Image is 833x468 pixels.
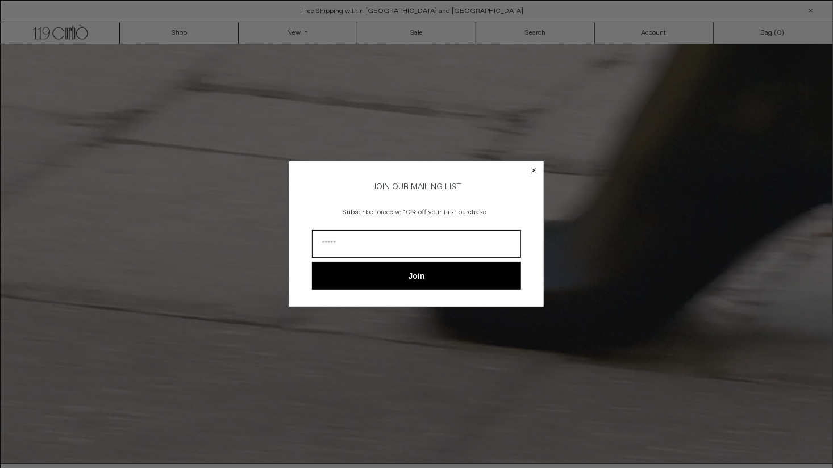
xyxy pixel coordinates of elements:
span: receive 10% off your first purchase [381,208,487,217]
input: Email [312,230,521,258]
span: JOIN OUR MAILING LIST [372,182,461,192]
span: Subscribe to [343,208,381,217]
button: Close dialog [528,165,540,176]
button: Join [312,262,521,290]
